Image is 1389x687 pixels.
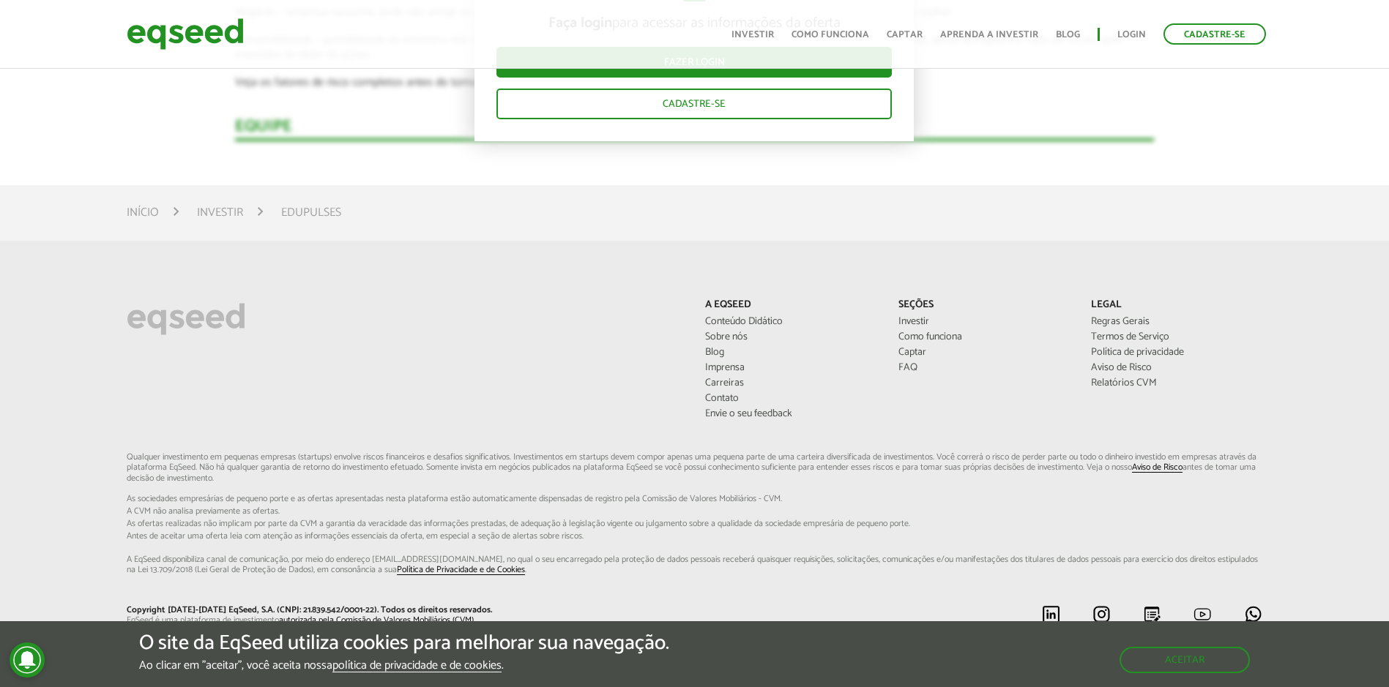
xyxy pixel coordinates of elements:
a: Login [1117,30,1146,40]
a: Política de Privacidade e de Cookies [397,566,525,575]
a: Captar [887,30,923,40]
a: política de privacidade e de cookies [332,660,502,672]
p: Seções [898,299,1069,312]
a: Imprensa [705,363,876,373]
p: A EqSeed [705,299,876,312]
a: Contato [705,394,876,404]
p: Copyright [DATE]-[DATE] EqSeed, S.A. (CNPJ: 21.839.542/0001-22). Todos os direitos reservados. [127,605,683,615]
a: Conteúdo Didático [705,317,876,327]
a: Blog [1056,30,1080,40]
img: blog.svg [1143,605,1161,623]
span: A CVM não analisa previamente as ofertas. [127,507,1262,516]
a: Investir [731,30,774,40]
span: As sociedades empresárias de pequeno porte e as ofertas apresentadas nesta plataforma estão aut... [127,495,1262,503]
a: Como funciona [898,332,1069,342]
a: Regras Gerais [1091,317,1262,327]
a: Relatórios CVM [1091,378,1262,388]
p: EqSeed é uma plataforma de investimento [127,615,683,626]
a: Cadastre-se [496,89,892,119]
a: Envie o seu feedback [705,409,876,419]
a: FAQ [898,363,1069,373]
a: Investir [898,317,1069,327]
a: Cadastre-se [1163,23,1266,45]
a: Política de privacidade [1091,348,1262,358]
a: Investir [197,207,243,219]
a: Aviso de Risco [1132,463,1183,473]
a: Aviso de Risco [1091,363,1262,373]
p: Qualquer investimento em pequenas empresas (startups) envolve riscos financeiros e desafios signi... [127,452,1262,576]
img: EqSeed Logo [127,299,245,339]
h5: O site da EqSeed utiliza cookies para melhorar sua navegação. [139,632,669,655]
img: whatsapp.svg [1244,605,1262,623]
a: Captar [898,348,1069,358]
a: Início [127,207,159,219]
button: Aceitar [1120,647,1250,673]
a: Aprenda a investir [940,30,1038,40]
img: instagram.svg [1092,605,1111,623]
li: Edupulses [281,203,341,222]
a: Sobre nós [705,332,876,342]
a: Blog [705,348,876,358]
a: autorizada pela Comissão de Valores Mobiliários (CVM) [279,616,474,626]
span: Antes de aceitar uma oferta leia com atenção as informações essenciais da oferta, em especial... [127,532,1262,541]
img: youtube.svg [1194,605,1212,623]
span: As ofertas realizadas não implicam por parte da CVM a garantia da veracidade das informações p... [127,519,1262,528]
p: Legal [1091,299,1262,312]
img: EqSeed [127,15,244,53]
a: Termos de Serviço [1091,332,1262,342]
p: Ao clicar em "aceitar", você aceita nossa . [139,658,669,672]
a: Carreiras [705,378,876,388]
a: Como funciona [792,30,869,40]
img: linkedin.svg [1042,605,1060,623]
